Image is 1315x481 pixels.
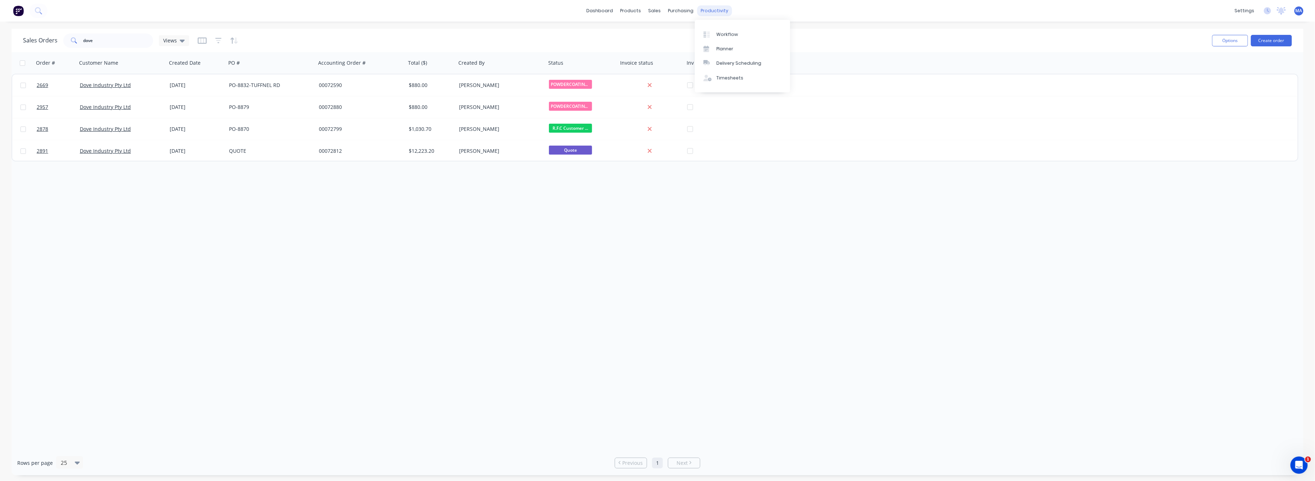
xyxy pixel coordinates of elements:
div: [DATE] [170,104,223,111]
div: 00072799 [319,125,399,133]
input: Search... [83,33,154,48]
div: Created By [458,59,485,67]
a: Planner [695,42,790,56]
div: Customer Name [79,59,118,67]
div: [DATE] [170,82,223,89]
div: [PERSON_NAME] [459,125,539,133]
a: Timesheets [695,71,790,85]
span: Views [163,37,177,44]
div: [PERSON_NAME] [459,104,539,111]
span: Previous [623,459,643,467]
div: Workflow [716,31,738,38]
a: Delivery Scheduling [695,56,790,70]
div: Order # [36,59,55,67]
div: $12,223.20 [409,147,451,155]
a: Workflow [695,27,790,41]
div: 00072590 [319,82,399,89]
a: 2957 [37,96,80,118]
div: PO-8832-TUFFNEL RD [229,82,309,89]
button: Create order [1251,35,1292,46]
div: 00072880 [319,104,399,111]
iframe: Intercom live chat [1291,457,1308,474]
span: POWDERCOATING/S... [549,102,592,111]
span: Rows per page [17,459,53,467]
div: productivity [697,5,732,16]
div: Inv emailed [687,59,715,67]
div: [DATE] [170,147,223,155]
span: 2878 [37,125,48,133]
div: purchasing [665,5,697,16]
img: Factory [13,5,24,16]
div: sales [645,5,665,16]
div: Status [548,59,563,67]
a: dashboard [583,5,617,16]
div: $1,030.70 [409,125,451,133]
div: products [617,5,645,16]
button: Options [1212,35,1248,46]
h1: Sales Orders [23,37,58,44]
div: Delivery Scheduling [716,60,761,67]
a: Next page [668,459,700,467]
span: 2957 [37,104,48,111]
div: Invoice status [620,59,653,67]
a: Dove Industry Pty Ltd [80,147,131,154]
div: PO # [228,59,240,67]
a: 2878 [37,118,80,140]
span: 2891 [37,147,48,155]
div: QUOTE [229,147,309,155]
span: POWDERCOATING/S... [549,80,592,89]
a: Page 1 is your current page [652,458,663,468]
div: [PERSON_NAME] [459,82,539,89]
span: 2669 [37,82,48,89]
span: Quote [549,146,592,155]
span: MA [1296,8,1302,14]
div: Timesheets [716,75,743,81]
div: Accounting Order # [318,59,366,67]
a: Previous page [615,459,647,467]
span: Next [677,459,688,467]
div: Total ($) [408,59,427,67]
a: Dove Industry Pty Ltd [80,125,131,132]
div: settings [1231,5,1258,16]
div: Created Date [169,59,201,67]
div: $880.00 [409,104,451,111]
a: 2891 [37,140,80,162]
ul: Pagination [612,458,703,468]
span: 1 [1305,457,1311,462]
a: 2669 [37,74,80,96]
div: PO-8879 [229,104,309,111]
div: [PERSON_NAME] [459,147,539,155]
a: Dove Industry Pty Ltd [80,82,131,88]
a: Dove Industry Pty Ltd [80,104,131,110]
span: R.F.C Customer ... [549,124,592,133]
div: PO-8870 [229,125,309,133]
div: 00072812 [319,147,399,155]
div: $880.00 [409,82,451,89]
div: Planner [716,46,733,52]
div: [DATE] [170,125,223,133]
